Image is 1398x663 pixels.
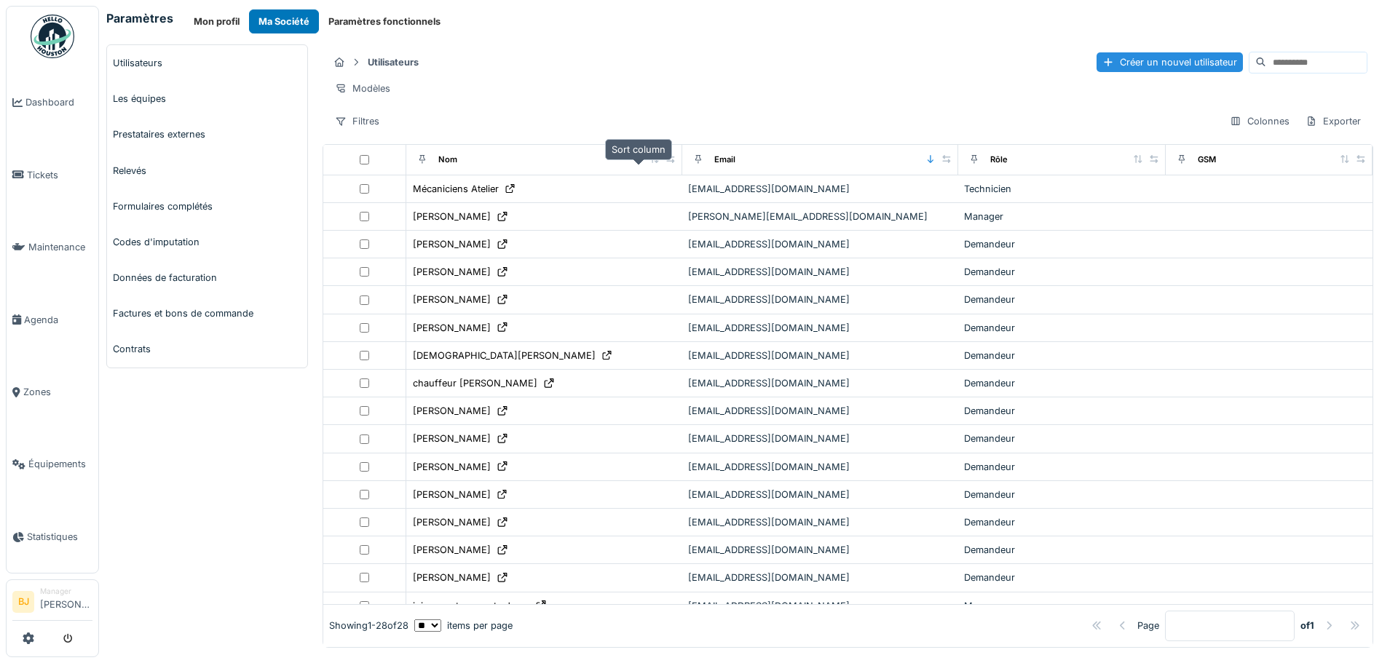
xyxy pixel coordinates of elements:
[329,619,408,632] div: Showing 1 - 28 of 28
[27,530,92,544] span: Statistiques
[12,591,34,613] li: BJ
[688,599,952,613] div: [EMAIL_ADDRESS][DOMAIN_NAME]
[688,265,952,279] div: [EMAIL_ADDRESS][DOMAIN_NAME]
[688,404,952,418] div: [EMAIL_ADDRESS][DOMAIN_NAME]
[107,116,307,152] a: Prestataires externes
[714,154,735,166] div: Email
[107,260,307,295] a: Données de facturation
[107,45,307,81] a: Utilisateurs
[319,9,450,33] button: Paramètres fonctionnels
[688,488,952,501] div: [EMAIL_ADDRESS][DOMAIN_NAME]
[990,154,1008,166] div: Rôle
[688,376,952,390] div: [EMAIL_ADDRESS][DOMAIN_NAME]
[964,543,1159,557] div: Demandeur
[7,66,98,138] a: Dashboard
[964,571,1159,584] div: Demandeur
[1198,154,1216,166] div: GSM
[688,432,952,445] div: [EMAIL_ADDRESS][DOMAIN_NAME]
[964,265,1159,279] div: Demandeur
[107,331,307,367] a: Contrats
[1137,619,1159,632] div: Page
[413,599,529,613] div: joigneauxtransports demo
[688,182,952,196] div: [EMAIL_ADDRESS][DOMAIN_NAME]
[964,349,1159,362] div: Demandeur
[25,95,92,109] span: Dashboard
[184,9,249,33] button: Mon profil
[7,356,98,428] a: Zones
[40,586,92,597] div: Manager
[964,376,1159,390] div: Demandeur
[249,9,319,33] button: Ma Société
[107,153,307,188] a: Relevés
[964,460,1159,474] div: Demandeur
[413,515,491,529] div: [PERSON_NAME]
[413,432,491,445] div: [PERSON_NAME]
[413,265,491,279] div: [PERSON_NAME]
[413,182,499,196] div: Mécaniciens Atelier
[413,404,491,418] div: [PERSON_NAME]
[1299,111,1367,132] div: Exporter
[964,432,1159,445] div: Demandeur
[688,349,952,362] div: [EMAIL_ADDRESS][DOMAIN_NAME]
[964,599,1159,613] div: Manager
[107,224,307,260] a: Codes d'imputation
[688,321,952,335] div: [EMAIL_ADDRESS][DOMAIN_NAME]
[964,404,1159,418] div: Demandeur
[964,182,1159,196] div: Technicien
[7,138,98,210] a: Tickets
[688,460,952,474] div: [EMAIL_ADDRESS][DOMAIN_NAME]
[1300,619,1314,632] strong: of 1
[688,515,952,529] div: [EMAIL_ADDRESS][DOMAIN_NAME]
[964,321,1159,335] div: Demandeur
[413,293,491,306] div: [PERSON_NAME]
[438,154,457,166] div: Nom
[964,237,1159,251] div: Demandeur
[12,586,92,621] a: BJ Manager[PERSON_NAME]
[328,111,386,132] div: Filtres
[7,428,98,500] a: Équipements
[107,188,307,224] a: Formulaires complétés
[107,295,307,331] a: Factures et bons de commande
[413,349,596,362] div: [DEMOGRAPHIC_DATA][PERSON_NAME]
[688,210,952,223] div: [PERSON_NAME][EMAIL_ADDRESS][DOMAIN_NAME]
[413,237,491,251] div: [PERSON_NAME]
[413,488,491,501] div: [PERSON_NAME]
[7,501,98,573] a: Statistiques
[28,240,92,254] span: Maintenance
[40,586,92,617] li: [PERSON_NAME]
[964,488,1159,501] div: Demandeur
[413,460,491,474] div: [PERSON_NAME]
[413,543,491,557] div: [PERSON_NAME]
[688,237,952,251] div: [EMAIL_ADDRESS][DOMAIN_NAME]
[23,385,92,399] span: Zones
[1223,111,1296,132] div: Colonnes
[413,321,491,335] div: [PERSON_NAME]
[414,619,513,632] div: items per page
[107,81,307,116] a: Les équipes
[1097,52,1243,72] div: Créer un nouvel utilisateur
[688,543,952,557] div: [EMAIL_ADDRESS][DOMAIN_NAME]
[605,139,672,160] div: Sort column
[688,571,952,584] div: [EMAIL_ADDRESS][DOMAIN_NAME]
[31,15,74,58] img: Badge_color-CXgf-gQk.svg
[964,293,1159,306] div: Demandeur
[106,12,173,25] h6: Paramètres
[413,571,491,584] div: [PERSON_NAME]
[964,515,1159,529] div: Demandeur
[413,376,537,390] div: chauffeur [PERSON_NAME]
[964,210,1159,223] div: Manager
[28,457,92,471] span: Équipements
[328,78,397,99] div: Modèles
[362,55,424,69] strong: Utilisateurs
[688,293,952,306] div: [EMAIL_ADDRESS][DOMAIN_NAME]
[7,211,98,283] a: Maintenance
[24,313,92,327] span: Agenda
[7,283,98,355] a: Agenda
[27,168,92,182] span: Tickets
[413,210,491,223] div: [PERSON_NAME]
